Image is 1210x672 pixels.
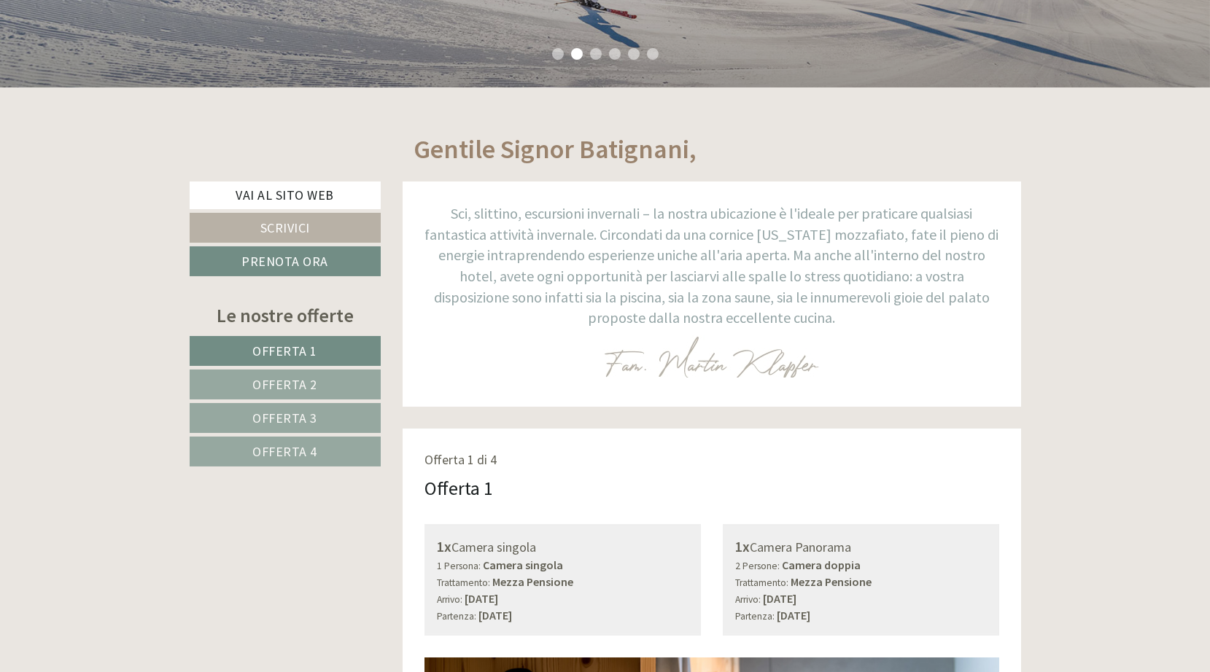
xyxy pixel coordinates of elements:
small: Trattamento: [735,577,788,589]
small: 1 Persona: [437,560,481,572]
div: Camera Panorama [735,536,987,558]
img: image [604,336,819,378]
b: [DATE] [763,591,796,606]
span: Offerta 1 di 4 [424,451,497,468]
b: Camera doppia [782,558,861,572]
b: [DATE] [478,608,512,622]
div: Inso Sonnenheim [22,42,214,54]
span: Sci, slittino, escursioni invernali – la nostra ubicazione è l'ideale per praticare qualsiasi fan... [424,204,998,327]
div: Le nostre offerte [190,302,381,329]
h1: Gentile Signor Batignani, [414,135,697,164]
span: Offerta 2 [253,376,318,393]
div: [DATE] [261,11,314,36]
div: Camera singola [437,536,689,558]
b: 1x [735,537,750,555]
small: Partenza: [735,610,775,622]
b: 1x [437,537,451,555]
small: Trattamento: [437,577,490,589]
small: 19:47 [22,71,214,81]
b: Mezza Pensione [791,574,872,589]
small: Partenza: [437,610,476,622]
span: Offerta 4 [253,443,318,460]
span: Offerta 3 [253,410,318,426]
div: Offerta 1 [424,474,493,501]
b: Camera singola [483,558,563,572]
b: [DATE] [777,608,810,622]
small: 2 Persone: [735,560,780,572]
small: Arrivo: [437,593,462,606]
a: Prenota ora [190,246,381,276]
b: [DATE] [465,591,498,606]
div: Buon giorno, come possiamo aiutarla? [11,39,222,84]
b: Mezza Pensione [492,574,573,589]
a: Vai al sito web [190,181,381,209]
small: Arrivo: [735,593,761,606]
button: Invia [498,380,575,410]
span: Offerta 1 [253,343,318,359]
a: Scrivici [190,213,381,243]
